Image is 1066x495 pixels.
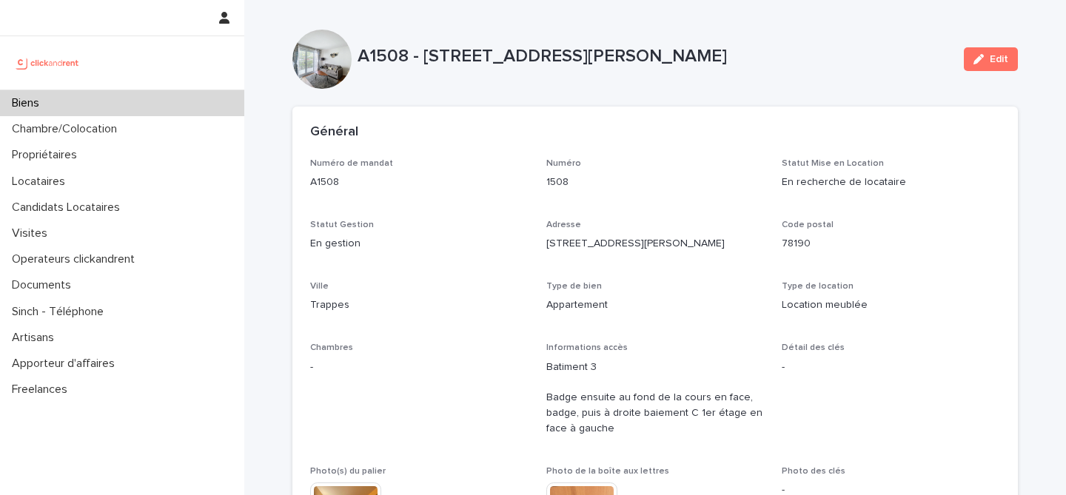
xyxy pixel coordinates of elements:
span: Edit [990,54,1008,64]
button: Edit [964,47,1018,71]
span: Code postal [782,220,834,229]
span: Chambres [310,343,353,352]
p: - [310,360,529,375]
p: - [782,360,1000,375]
span: Détail des clés [782,343,845,352]
span: Type de location [782,282,854,291]
p: Artisans [6,331,66,345]
span: Numéro [546,159,581,168]
p: Operateurs clickandrent [6,252,147,266]
p: Sinch - Téléphone [6,305,115,319]
p: Chambre/Colocation [6,122,129,136]
p: Visites [6,226,59,240]
span: Photo(s) du palier [310,467,386,476]
p: Appartement [546,297,765,313]
p: 78190 [782,236,1000,252]
p: Trappes [310,297,529,313]
p: Candidats Locataires [6,201,132,215]
h2: Général [310,124,358,141]
span: Statut Gestion [310,220,374,229]
p: A1508 [310,175,529,190]
span: Adresse [546,220,581,229]
p: En recherche de locataire [782,175,1000,190]
p: A1508 - [STREET_ADDRESS][PERSON_NAME] [358,46,952,67]
span: Photo des clés [782,467,845,476]
p: 1508 [546,175,765,190]
p: Locataires [6,175,77,189]
span: Ville [310,282,329,291]
span: Statut Mise en Location [782,159,884,168]
p: [STREET_ADDRESS][PERSON_NAME] [546,236,765,252]
span: Informations accès [546,343,628,352]
p: Propriétaires [6,148,89,162]
p: En gestion [310,236,529,252]
p: Apporteur d'affaires [6,357,127,371]
img: UCB0brd3T0yccxBKYDjQ [12,48,84,78]
p: Freelances [6,383,79,397]
p: Batiment 3 Badge ensuite au fond de la cours en face, badge, puis à droite baiement C 1er étage e... [546,360,765,437]
p: Location meublée [782,297,1000,313]
p: Biens [6,96,51,110]
span: Numéro de mandat [310,159,393,168]
span: Type de bien [546,282,602,291]
span: Photo de la boîte aux lettres [546,467,669,476]
p: Documents [6,278,83,292]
